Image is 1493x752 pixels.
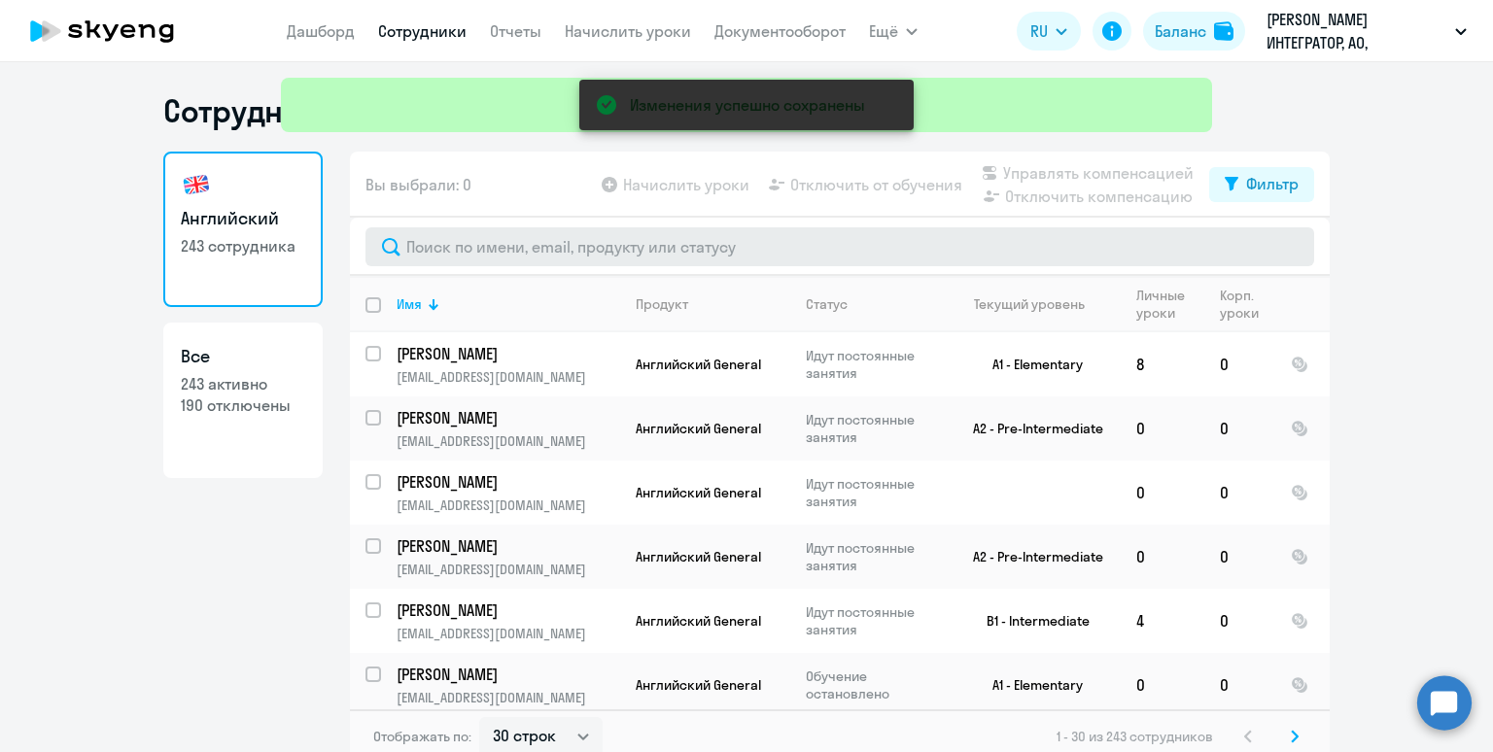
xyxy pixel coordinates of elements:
[397,407,616,428] p: [PERSON_NAME]
[397,664,616,685] p: [PERSON_NAME]
[397,535,616,557] p: [PERSON_NAME]
[806,295,939,313] div: Статус
[397,664,619,685] a: [PERSON_NAME]
[397,368,619,386] p: [EMAIL_ADDRESS][DOMAIN_NAME]
[1209,167,1314,202] button: Фильтр
[636,295,789,313] div: Продукт
[1204,589,1275,653] td: 0
[1136,287,1203,322] div: Личные уроки
[163,323,323,478] a: Все243 активно190 отключены
[1220,287,1274,322] div: Корп. уроки
[181,394,305,416] p: 190 отключены
[181,169,212,200] img: english
[940,589,1121,653] td: B1 - Intermediate
[397,407,619,428] a: [PERSON_NAME]
[373,728,471,745] span: Отображать по:
[181,206,305,231] h3: Английский
[397,625,619,642] p: [EMAIL_ADDRESS][DOMAIN_NAME]
[974,295,1085,313] div: Текущий уровень
[365,173,471,196] span: Вы выбрали: 0
[806,667,939,702] p: Обучение остановлено
[1121,525,1204,589] td: 0
[636,356,761,373] span: Английский General
[365,227,1314,266] input: Поиск по имени, email, продукту или статусу
[1204,653,1275,717] td: 0
[1121,461,1204,525] td: 0
[397,599,616,621] p: [PERSON_NAME]
[397,432,619,450] p: [EMAIL_ADDRESS][DOMAIN_NAME]
[1121,332,1204,396] td: 8
[181,373,305,394] p: 243 активно
[806,347,939,382] p: Идут постоянные занятия
[940,653,1121,717] td: A1 - Elementary
[636,295,688,313] div: Продукт
[397,535,619,557] a: [PERSON_NAME]
[397,343,616,364] p: [PERSON_NAME]
[397,689,619,706] p: [EMAIL_ADDRESS][DOMAIN_NAME]
[806,295,848,313] div: Статус
[1257,8,1476,54] button: [PERSON_NAME] ИНТЕГРАТОР, АО, АКТУАЛЬНЫЙ BELL
[1121,653,1204,717] td: 0
[940,396,1121,461] td: A2 - Pre-Intermediate
[181,344,305,369] h3: Все
[1204,461,1275,525] td: 0
[1267,8,1447,54] p: [PERSON_NAME] ИНТЕГРАТОР, АО, АКТУАЛЬНЫЙ BELL
[1121,589,1204,653] td: 4
[806,411,939,446] p: Идут постоянные занятия
[1220,287,1259,322] div: Корп. уроки
[1204,396,1275,461] td: 0
[1136,287,1186,322] div: Личные уроки
[1121,396,1204,461] td: 0
[397,496,619,514] p: [EMAIL_ADDRESS][DOMAIN_NAME]
[1204,332,1275,396] td: 0
[806,475,939,510] p: Идут постоянные занятия
[397,471,616,493] p: [PERSON_NAME]
[397,295,422,313] div: Имя
[636,548,761,565] span: Английский General
[806,603,939,638] p: Идут постоянные занятия
[1246,172,1299,195] div: Фильтр
[940,525,1121,589] td: A2 - Pre-Intermediate
[636,420,761,437] span: Английский General
[1214,21,1233,41] img: balance
[806,539,939,574] p: Идут постоянные занятия
[181,235,305,256] p: 243 сотрудника
[636,484,761,501] span: Английский General
[397,561,619,578] p: [EMAIL_ADDRESS][DOMAIN_NAME]
[636,612,761,630] span: Английский General
[1057,728,1213,745] span: 1 - 30 из 243 сотрудников
[163,91,336,130] h1: Сотрудники
[397,295,619,313] div: Имя
[940,332,1121,396] td: A1 - Elementary
[955,295,1120,313] div: Текущий уровень
[397,471,619,493] a: [PERSON_NAME]
[397,343,619,364] a: [PERSON_NAME]
[636,676,761,694] span: Английский General
[163,152,323,307] a: Английский243 сотрудника
[397,599,619,621] a: [PERSON_NAME]
[1204,525,1275,589] td: 0
[630,93,865,117] div: Изменения успешно сохранены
